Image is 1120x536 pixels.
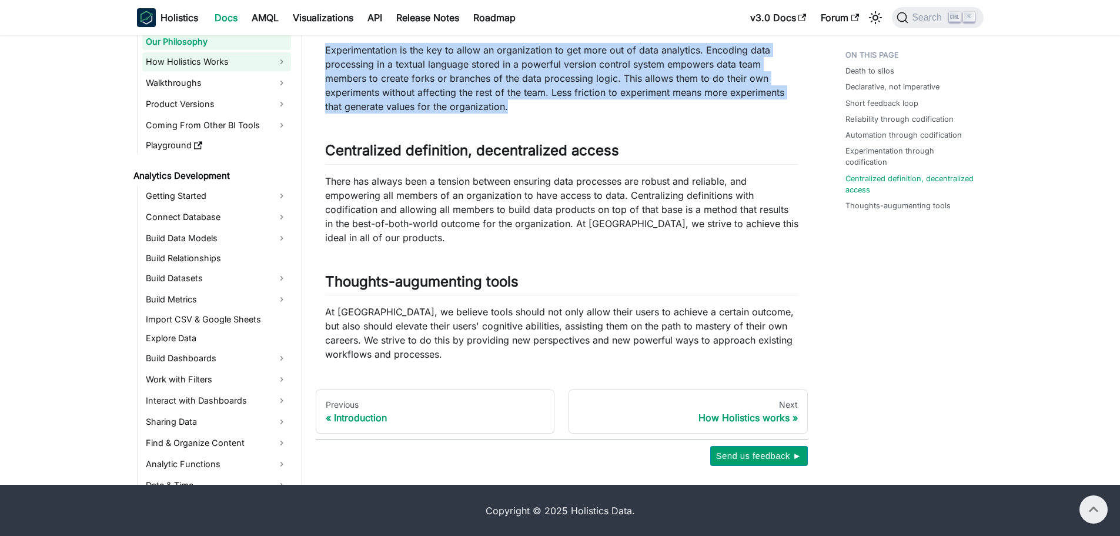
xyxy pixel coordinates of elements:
button: Search (Ctrl+K) [892,7,983,28]
a: Thoughts-augumenting tools [845,200,951,211]
h2: Thoughts-augumenting tools [325,273,798,295]
nav: Docs pages [316,389,808,434]
a: PreviousIntroduction [316,389,555,434]
a: Forum [814,8,866,27]
div: Previous [326,399,545,410]
a: Build Dashboards [142,349,291,368]
div: Introduction [326,412,545,424]
a: Work with Filters [142,370,291,389]
a: Coming From Other BI Tools [142,116,291,135]
a: Sharing Data [142,412,291,431]
span: Send us feedback ► [716,448,802,464]
a: Walkthroughs [142,74,291,92]
a: Death to silos [845,65,894,76]
a: Automation through codification [845,129,962,141]
a: Docs [208,8,245,27]
a: Import CSV & Google Sheets [142,311,291,328]
a: How Holistics Works [142,52,291,71]
a: AMQL [245,8,286,27]
a: Interact with Dashboards [142,391,291,410]
a: HolisticsHolistics [137,8,198,27]
a: Explore Data [142,330,291,347]
a: Roadmap [466,8,523,27]
a: Build Datasets [142,269,291,288]
a: Find & Organize Content [142,434,291,452]
a: Build Relationships [142,250,291,267]
a: Analytic Functions [142,455,291,474]
span: Search [908,12,949,23]
a: Visualizations [286,8,360,27]
a: v3.0 Docs [743,8,814,27]
div: Copyright © 2025 Holistics Data. [186,504,934,518]
button: Send us feedback ► [710,446,808,466]
a: Experimentation through codification [845,145,977,168]
a: Product Versions [142,95,291,114]
a: Short feedback loop [845,98,918,109]
a: Playground [142,137,291,154]
a: API [360,8,389,27]
a: Date & Time [142,476,291,495]
a: Analytics Development [130,168,291,184]
a: Build Metrics [142,290,291,309]
kbd: K [963,12,975,22]
a: Build Data Models [142,229,291,248]
button: Scroll back to top [1079,495,1108,524]
a: Reliability through codification [845,114,954,125]
div: Next [579,399,798,410]
a: Our Philosophy [142,34,291,50]
a: Centralized definition, decentralized access [845,173,977,195]
a: Release Notes [389,8,466,27]
p: There has always been a tension between ensuring data processes are robust and reliable, and empo... [325,174,798,245]
a: Declarative, not imperative [845,81,940,92]
p: Experimentation is the key to allow an organization to get more out of data analytics. Encoding d... [325,43,798,114]
p: At [GEOGRAPHIC_DATA], we believe tools should not only allow their users to achieve a certain out... [325,305,798,361]
a: Connect Database [142,208,291,227]
button: Switch between dark and light mode (currently light mode) [866,8,885,27]
a: Getting Started [142,187,291,205]
div: How Holistics works [579,412,798,424]
b: Holistics [161,11,198,25]
h2: Centralized definition, decentralized access [325,142,798,164]
a: NextHow Holistics works [569,389,808,434]
img: Holistics [137,8,156,27]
